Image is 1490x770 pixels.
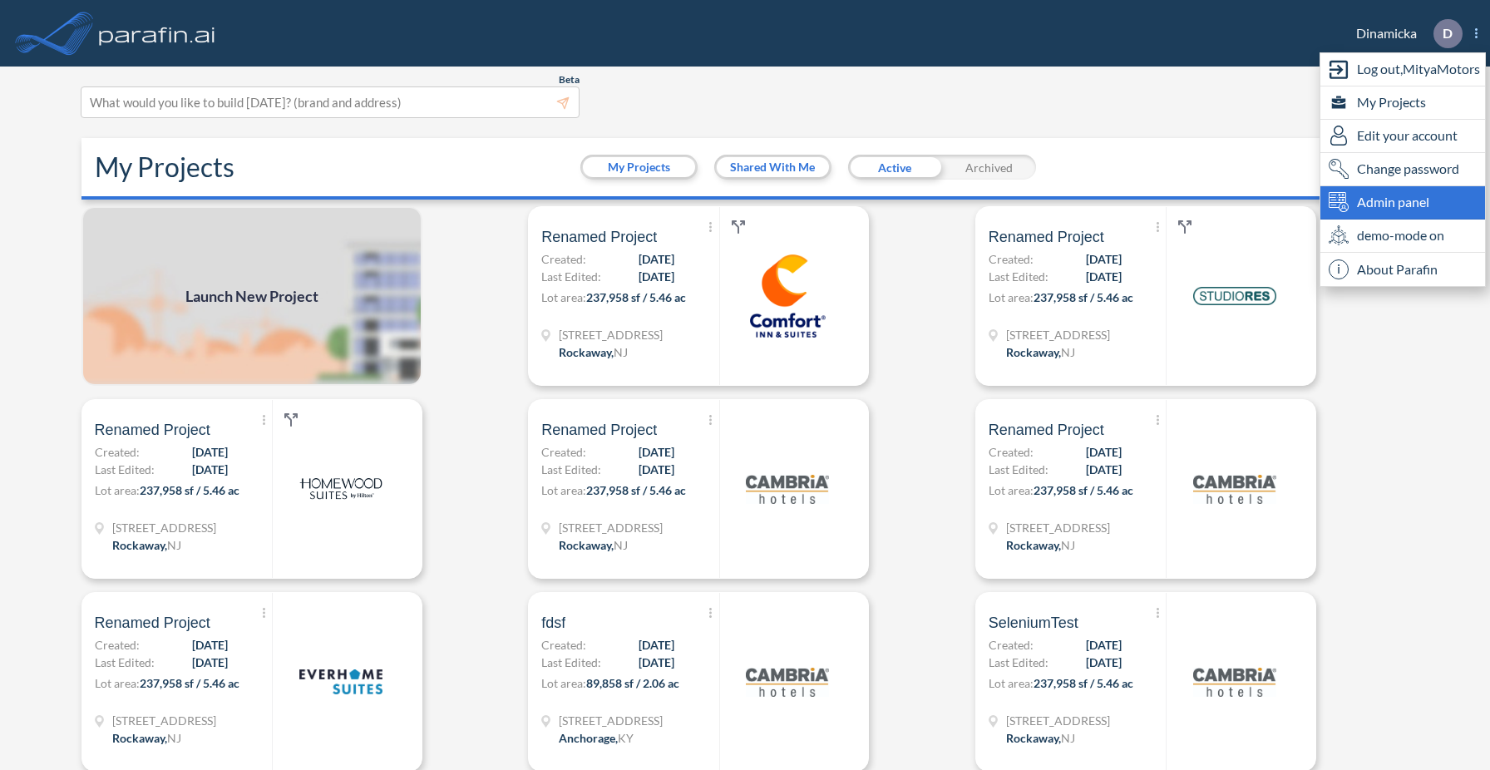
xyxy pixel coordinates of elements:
div: Active [848,155,942,180]
span: Renamed Project [541,420,657,440]
span: NJ [1061,538,1075,552]
span: fdsf [541,613,565,633]
span: Edit your account [1357,126,1458,146]
div: Rockaway, NJ [112,536,181,554]
a: Renamed ProjectCreated:[DATE]Last Edited:[DATE]Lot area:237,958 sf / 5.46 ac[STREET_ADDRESS]Rocka... [969,399,1416,579]
span: Created: [541,636,586,654]
img: logo [299,640,382,723]
span: [DATE] [1086,250,1122,268]
span: [DATE] [1086,461,1122,478]
h2: My Projects [95,151,234,183]
span: [DATE] [192,461,228,478]
span: [DATE] [1086,654,1122,671]
span: Renamed Project [989,420,1104,440]
span: 237,958 sf / 5.46 ac [1034,676,1133,690]
span: Renamed Project [541,227,657,247]
span: 237,958 sf / 5.46 ac [586,290,686,304]
button: Shared With Me [717,157,829,177]
span: Admin panel [1357,192,1429,212]
span: Rockaway , [559,538,614,552]
div: Dinamicka [1331,19,1478,48]
span: Log out, MityaMotors [1357,59,1480,79]
span: NJ [614,538,628,552]
span: 237,958 sf / 5.46 ac [1034,290,1133,304]
span: Created: [541,250,586,268]
span: Lot area: [541,290,586,304]
span: Rockaway , [1006,538,1061,552]
span: Rockaway , [559,345,614,359]
img: logo [1193,254,1276,338]
span: 89,858 sf / 2.06 ac [586,676,679,690]
img: logo [96,17,219,50]
img: logo [1193,447,1276,531]
span: Last Edited: [541,461,601,478]
a: Launch New Project [81,206,422,386]
div: Rockaway, NJ [1006,729,1075,747]
span: SeleniumTest [989,613,1078,633]
span: Last Edited: [989,268,1048,285]
span: Created: [989,636,1034,654]
span: 321 Mt Hope Ave [112,712,216,729]
span: Anchorage , [559,731,618,745]
span: [DATE] [192,443,228,461]
span: 321 Mt Hope Ave [559,519,663,536]
span: Last Edited: [541,654,601,671]
span: demo-mode on [1357,225,1444,245]
div: Change password [1320,153,1485,186]
span: [DATE] [639,654,674,671]
span: KY [618,731,634,745]
span: Launch New Project [185,285,318,308]
span: 237,958 sf / 5.46 ac [586,483,686,497]
span: Created: [95,636,140,654]
span: [DATE] [639,461,674,478]
div: Rockaway, NJ [1006,536,1075,554]
span: Rockaway , [1006,345,1061,359]
span: Lot area: [95,483,140,497]
div: Edit user [1320,120,1485,153]
div: Rockaway, NJ [559,343,628,361]
span: 321 Mt Hope Ave [1006,519,1110,536]
div: My Projects [1320,86,1485,120]
span: Renamed Project [95,613,210,633]
span: [DATE] [639,268,674,285]
span: Created: [989,250,1034,268]
span: Rockaway , [1006,731,1061,745]
div: Rockaway, NJ [112,729,181,747]
span: 237,958 sf / 5.46 ac [140,483,239,497]
span: Lot area: [989,483,1034,497]
span: About Parafin [1357,259,1438,279]
img: add [81,206,422,386]
span: i [1329,259,1349,279]
span: 321 Mt Hope Ave [112,519,216,536]
span: Renamed Project [95,420,210,440]
span: NJ [614,345,628,359]
a: Renamed ProjectCreated:[DATE]Last Edited:[DATE]Lot area:237,958 sf / 5.46 ac[STREET_ADDRESS]Rocka... [75,399,522,579]
span: Created: [541,443,586,461]
span: Rockaway , [112,538,167,552]
div: demo-mode on [1320,220,1485,253]
span: NJ [167,731,181,745]
div: About Parafin [1320,253,1485,286]
span: 321 Mt Hope Ave [1006,326,1110,343]
span: [DATE] [192,636,228,654]
img: logo [746,640,829,723]
span: [DATE] [1086,268,1122,285]
span: [DATE] [639,443,674,461]
span: Last Edited: [95,461,155,478]
span: Last Edited: [989,461,1048,478]
div: Anchorage, KY [559,729,634,747]
span: Lot area: [541,676,586,690]
span: Created: [95,443,140,461]
div: Admin panel [1320,186,1485,220]
span: Lot area: [95,676,140,690]
a: Renamed ProjectCreated:[DATE]Last Edited:[DATE]Lot area:237,958 sf / 5.46 ac[STREET_ADDRESS]Rocka... [969,206,1416,386]
p: D [1443,26,1453,41]
button: My Projects [583,157,695,177]
span: 237,958 sf / 5.46 ac [140,676,239,690]
span: 321 Mt Hope Ave [559,326,663,343]
span: Last Edited: [95,654,155,671]
span: NJ [1061,731,1075,745]
span: NJ [167,538,181,552]
span: 237,958 sf / 5.46 ac [1034,483,1133,497]
span: Lot area: [989,676,1034,690]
